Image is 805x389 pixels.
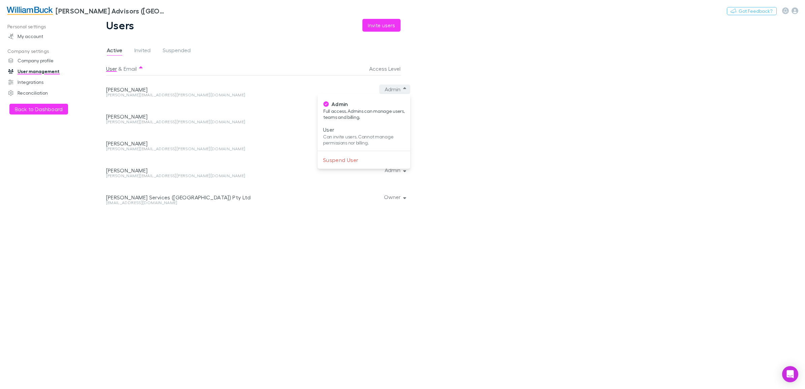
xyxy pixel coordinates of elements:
[318,124,410,148] li: UserCan invite users. Cannot manage permissions nor billing.
[323,134,405,146] p: Can invite users. Cannot manage permissions nor billing.
[323,100,405,108] p: Admin
[323,156,405,164] p: Suspend User
[323,108,405,120] p: Full access. Admins can manage users, teams and billing.
[318,98,411,122] li: AdminFull access. Admins can manage users, teams and billing.
[323,126,405,134] p: User
[782,366,798,382] div: Open Intercom Messenger
[318,154,410,166] li: Suspend User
